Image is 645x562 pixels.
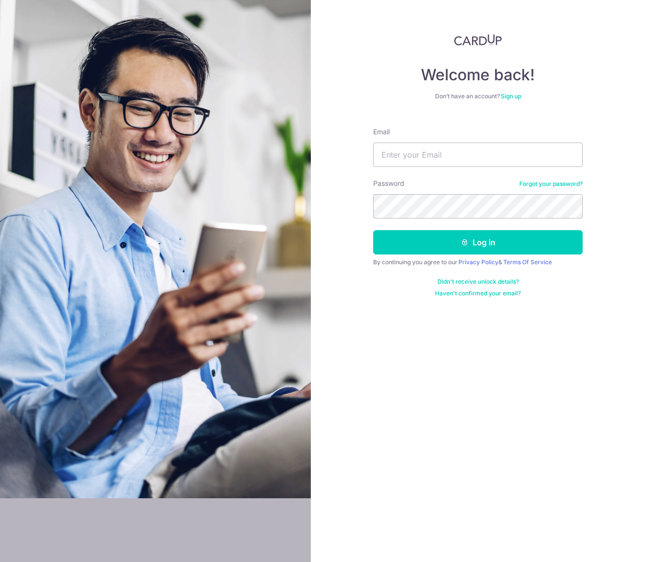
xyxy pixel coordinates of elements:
a: Sign up [501,92,521,100]
a: Terms Of Service [503,258,552,266]
a: Forgot your password? [519,180,583,188]
button: Log in [373,230,583,254]
h4: Welcome back! [373,65,583,85]
div: By continuing you agree to our & [373,258,583,266]
label: Email [373,127,390,137]
a: Didn't receive unlock details? [437,278,519,286]
label: Password [373,179,404,188]
a: Haven't confirmed your email? [435,290,521,297]
img: CardUp Logo [454,34,502,46]
a: Privacy Policy [458,258,498,266]
div: Don’t have an account? [373,92,583,100]
input: Enter your Email [373,143,583,167]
